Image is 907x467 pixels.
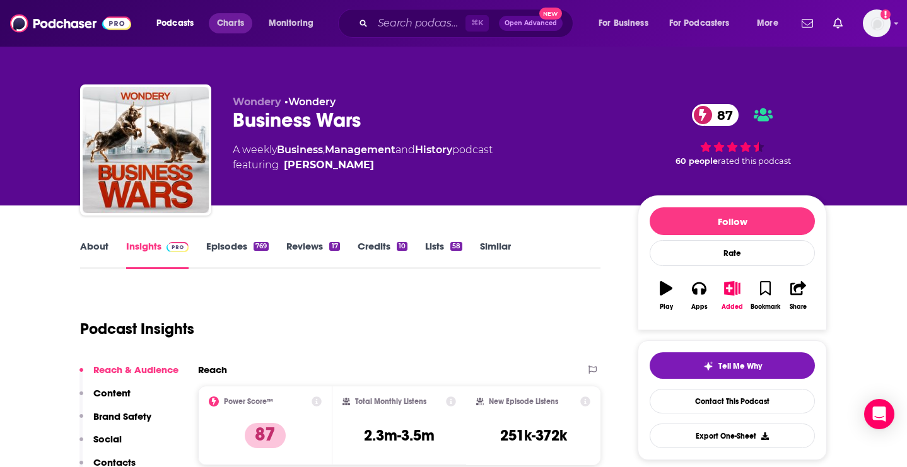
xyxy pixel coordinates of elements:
img: Podchaser Pro [167,242,189,252]
span: and [395,144,415,156]
div: Added [722,303,743,311]
button: open menu [590,13,664,33]
span: Charts [217,14,244,32]
span: 87 [705,104,739,126]
a: Episodes769 [206,240,269,269]
span: New [539,8,562,20]
div: A weekly podcast [233,142,493,173]
img: User Profile [863,9,891,37]
span: ⌘ K [465,15,489,32]
div: 769 [254,242,269,251]
div: Rate [650,240,815,266]
button: open menu [148,13,210,33]
button: open menu [260,13,330,33]
img: Business Wars [83,87,209,213]
h2: Total Monthly Listens [355,397,426,406]
a: Similar [480,240,511,269]
a: Charts [209,13,252,33]
span: Podcasts [156,14,194,32]
a: Management [325,144,395,156]
h2: Reach [198,364,227,376]
button: tell me why sparkleTell Me Why [650,352,815,379]
span: Logged in as abirchfield [863,9,891,37]
h2: Power Score™ [224,397,273,406]
h1: Podcast Insights [80,320,194,338]
div: Bookmark [751,303,780,311]
div: Play [660,303,673,311]
p: Content [93,387,131,399]
h3: 2.3m-3.5m [364,426,435,445]
input: Search podcasts, credits, & more... [373,13,465,33]
a: Contact This Podcast [650,389,815,413]
img: Podchaser - Follow, Share and Rate Podcasts [10,11,131,35]
div: [PERSON_NAME] [284,158,374,173]
span: 60 people [676,156,718,166]
button: Share [782,273,815,318]
a: Business [277,144,323,156]
button: Added [716,273,749,318]
span: featuring [233,158,493,173]
span: Open Advanced [505,20,557,26]
a: Wondery [288,96,336,108]
div: 87 60 peoplerated this podcast [638,96,827,174]
span: • [284,96,336,108]
div: 10 [397,242,407,251]
p: 87 [245,423,286,448]
a: Show notifications dropdown [828,13,848,34]
button: Apps [682,273,715,318]
div: Share [790,303,807,311]
span: , [323,144,325,156]
div: 17 [329,242,339,251]
button: Bookmark [749,273,781,318]
button: Follow [650,207,815,235]
div: Open Intercom Messenger [864,399,894,429]
a: Show notifications dropdown [797,13,818,34]
a: InsightsPodchaser Pro [126,240,189,269]
p: Social [93,433,122,445]
span: Tell Me Why [718,361,762,371]
h2: New Episode Listens [489,397,558,406]
a: Reviews17 [286,240,339,269]
button: Social [79,433,122,456]
a: History [415,144,452,156]
a: Credits10 [358,240,407,269]
span: For Business [599,14,648,32]
button: Brand Safety [79,410,151,434]
div: Apps [691,303,708,311]
button: Play [650,273,682,318]
button: Export One-Sheet [650,424,815,448]
span: Monitoring [269,14,313,32]
a: 87 [692,104,739,126]
button: Content [79,387,131,410]
button: Open AdvancedNew [499,16,563,31]
svg: Add a profile image [881,9,891,20]
p: Reach & Audience [93,364,178,376]
button: Show profile menu [863,9,891,37]
p: Brand Safety [93,410,151,422]
h3: 251k-372k [500,426,567,445]
button: open menu [661,13,748,33]
button: open menu [748,13,794,33]
div: 58 [450,242,462,251]
span: More [757,14,778,32]
div: Search podcasts, credits, & more... [350,9,585,38]
span: For Podcasters [669,14,730,32]
span: Wondery [233,96,281,108]
img: tell me why sparkle [703,361,713,371]
button: Reach & Audience [79,364,178,387]
span: rated this podcast [718,156,791,166]
a: Lists58 [425,240,462,269]
a: About [80,240,108,269]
